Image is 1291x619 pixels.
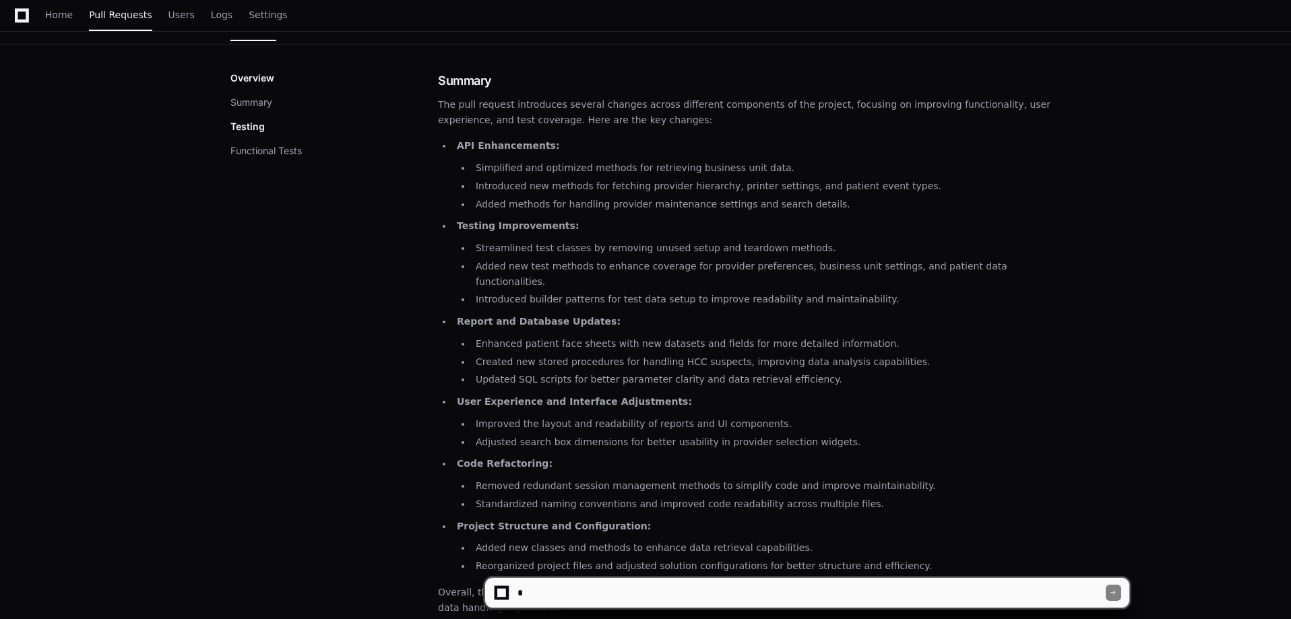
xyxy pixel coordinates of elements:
[438,71,1061,90] h1: Summary
[249,11,287,19] span: Settings
[457,140,560,151] strong: API Enhancements:
[472,336,1061,352] li: Enhanced patient face sheets with new datasets and fields for more detailed information.
[457,458,553,469] strong: Code Refactoring:
[472,558,1061,574] li: Reorganized project files and adjusted solution configurations for better structure and efficiency.
[438,97,1061,128] p: The pull request introduces several changes across different components of the project, focusing ...
[472,178,1061,194] li: Introduced new methods for fetching provider hierarchy, printer settings, and patient event types.
[472,496,1061,512] li: Standardized naming conventions and improved code readability across multiple files.
[472,434,1061,450] li: Adjusted search box dimensions for better usability in provider selection widgets.
[472,240,1061,256] li: Streamlined test classes by removing unused setup and teardown methods.
[472,416,1061,432] li: Improved the layout and readability of reports and UI components.
[472,372,1061,387] li: Updated SQL scripts for better parameter clarity and data retrieval efficiency.
[457,521,651,531] strong: Project Structure and Configuration:
[457,220,579,231] strong: Testing Improvements:
[211,11,232,19] span: Logs
[457,316,621,327] strong: Report and Database Updates:
[472,540,1061,556] li: Added new classes and methods to enhance data retrieval capabilities.
[472,478,1061,494] li: Removed redundant session management methods to simplify code and improve maintainability.
[472,160,1061,176] li: Simplified and optimized methods for retrieving business unit data.
[472,197,1061,212] li: Added methods for handling provider maintenance settings and search details.
[89,11,152,19] span: Pull Requests
[230,120,265,133] p: Testing
[472,354,1061,370] li: Created new stored procedures for handling HCC suspects, improving data analysis capabilities.
[438,585,1061,616] p: Overall, these changes aim to enhance the application's functionality, improve user experience, a...
[472,259,1061,290] li: Added new test methods to enhance coverage for provider preferences, business unit settings, and ...
[45,11,73,19] span: Home
[472,292,1061,307] li: Introduced builder patterns for test data setup to improve readability and maintainability.
[457,396,692,407] strong: User Experience and Interface Adjustments:
[230,71,274,85] p: Overview
[230,144,302,158] button: Functional Tests
[168,11,195,19] span: Users
[230,96,272,109] button: Summary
